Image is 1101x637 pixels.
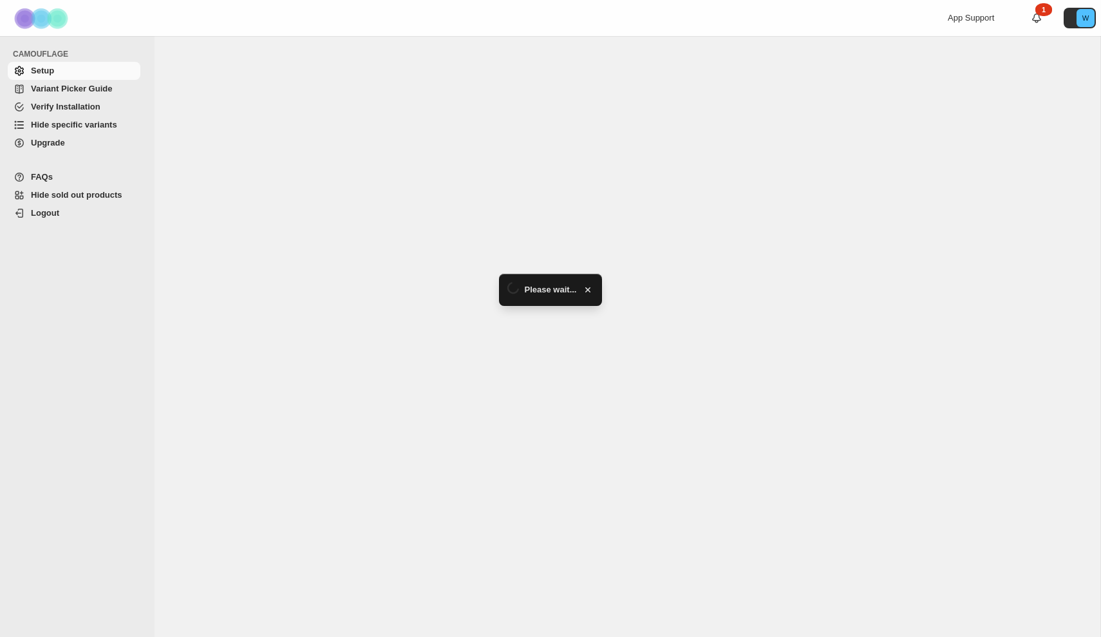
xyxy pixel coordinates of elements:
a: Logout [8,204,140,222]
span: CAMOUFLAGE [13,49,146,59]
div: 1 [1035,3,1052,16]
button: Avatar with initials W [1064,8,1096,28]
img: Camouflage [10,1,75,36]
span: Avatar with initials W [1077,9,1095,27]
a: 1 [1030,12,1043,24]
span: Setup [31,66,54,75]
a: Hide specific variants [8,116,140,134]
a: Hide sold out products [8,186,140,204]
span: Upgrade [31,138,65,147]
span: App Support [948,13,994,23]
span: Hide sold out products [31,190,122,200]
a: Variant Picker Guide [8,80,140,98]
a: Upgrade [8,134,140,152]
span: Verify Installation [31,102,100,111]
a: Setup [8,62,140,80]
a: FAQs [8,168,140,186]
span: Logout [31,208,59,218]
span: Please wait... [525,283,577,296]
span: Variant Picker Guide [31,84,112,93]
span: FAQs [31,172,53,182]
text: W [1082,14,1089,22]
a: Verify Installation [8,98,140,116]
span: Hide specific variants [31,120,117,129]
